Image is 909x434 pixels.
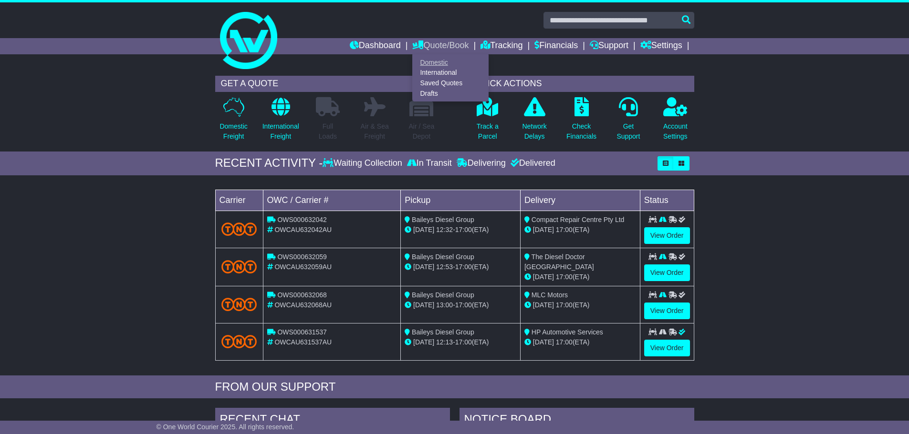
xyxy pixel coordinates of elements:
span: Baileys Diesel Group [412,328,474,336]
span: HP Automotive Services [532,328,603,336]
span: Baileys Diesel Group [412,216,474,223]
div: Delivered [508,158,555,169]
a: International [413,68,488,78]
span: 17:00 [556,273,573,281]
div: - (ETA) [405,225,516,235]
a: Financials [534,38,578,54]
p: Full Loads [316,121,340,141]
a: Tracking [481,38,522,54]
div: RECENT CHAT [215,408,450,434]
p: Air / Sea Depot [409,121,435,141]
img: TNT_Domestic.png [221,222,257,235]
a: View Order [644,227,690,244]
div: Delivering [454,158,508,169]
div: GET A QUOTE [215,76,440,92]
span: OWS000632059 [277,253,327,261]
a: NetworkDelays [522,97,547,147]
span: 12:53 [436,263,453,271]
p: Domestic Freight [219,121,247,141]
p: Account Settings [663,121,688,141]
div: - (ETA) [405,300,516,310]
div: - (ETA) [405,337,516,347]
p: International Freight [262,121,299,141]
span: OWS000632042 [277,216,327,223]
div: Quote/Book [412,54,489,101]
span: 17:00 [455,301,472,309]
span: OWS000631537 [277,328,327,336]
span: [DATE] [533,226,554,233]
div: Waiting Collection [323,158,404,169]
span: Compact Repair Centre Pty Ltd [532,216,625,223]
a: GetSupport [616,97,640,147]
span: [DATE] [413,263,434,271]
span: 17:00 [455,263,472,271]
div: (ETA) [524,272,636,282]
td: Status [640,190,694,211]
p: Network Delays [522,121,546,141]
a: Saved Quotes [413,78,488,89]
div: RECENT ACTIVITY - [215,156,323,170]
a: CheckFinancials [566,97,597,147]
span: The Diesel Doctor [GEOGRAPHIC_DATA] [524,253,594,271]
div: FROM OUR SUPPORT [215,380,694,394]
div: (ETA) [524,337,636,347]
div: (ETA) [524,300,636,310]
span: [DATE] [533,273,554,281]
span: 17:00 [556,338,573,346]
a: DomesticFreight [219,97,248,147]
p: Air & Sea Freight [361,121,389,141]
a: InternationalFreight [262,97,300,147]
a: View Order [644,340,690,356]
p: Get Support [616,121,640,141]
span: OWCAU632059AU [274,263,332,271]
span: 12:13 [436,338,453,346]
span: OWS000632068 [277,291,327,299]
span: OWCAU631537AU [274,338,332,346]
td: Carrier [215,190,263,211]
a: View Order [644,303,690,319]
span: Baileys Diesel Group [412,253,474,261]
a: Support [590,38,628,54]
a: Drafts [413,88,488,99]
img: TNT_Domestic.png [221,298,257,311]
span: OWCAU632042AU [274,226,332,233]
td: Pickup [401,190,521,211]
span: 13:00 [436,301,453,309]
div: (ETA) [524,225,636,235]
span: OWCAU632068AU [274,301,332,309]
div: - (ETA) [405,262,516,272]
a: View Order [644,264,690,281]
a: Quote/Book [412,38,469,54]
span: [DATE] [413,338,434,346]
div: NOTICE BOARD [460,408,694,434]
span: [DATE] [413,301,434,309]
span: 12:32 [436,226,453,233]
td: OWC / Carrier # [263,190,401,211]
span: Baileys Diesel Group [412,291,474,299]
span: 17:00 [455,338,472,346]
img: TNT_Domestic.png [221,260,257,273]
img: TNT_Domestic.png [221,335,257,348]
a: Track aParcel [476,97,499,147]
span: [DATE] [413,226,434,233]
p: Check Financials [566,121,596,141]
span: 17:00 [556,301,573,309]
div: In Transit [405,158,454,169]
span: [DATE] [533,301,554,309]
span: 17:00 [455,226,472,233]
div: QUICK ACTIONS [469,76,694,92]
td: Delivery [520,190,640,211]
span: MLC Motors [532,291,568,299]
p: Track a Parcel [477,121,499,141]
a: Domestic [413,57,488,68]
a: Settings [640,38,682,54]
span: © One World Courier 2025. All rights reserved. [157,423,294,431]
a: Dashboard [350,38,401,54]
a: AccountSettings [663,97,688,147]
span: [DATE] [533,338,554,346]
span: 17:00 [556,226,573,233]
